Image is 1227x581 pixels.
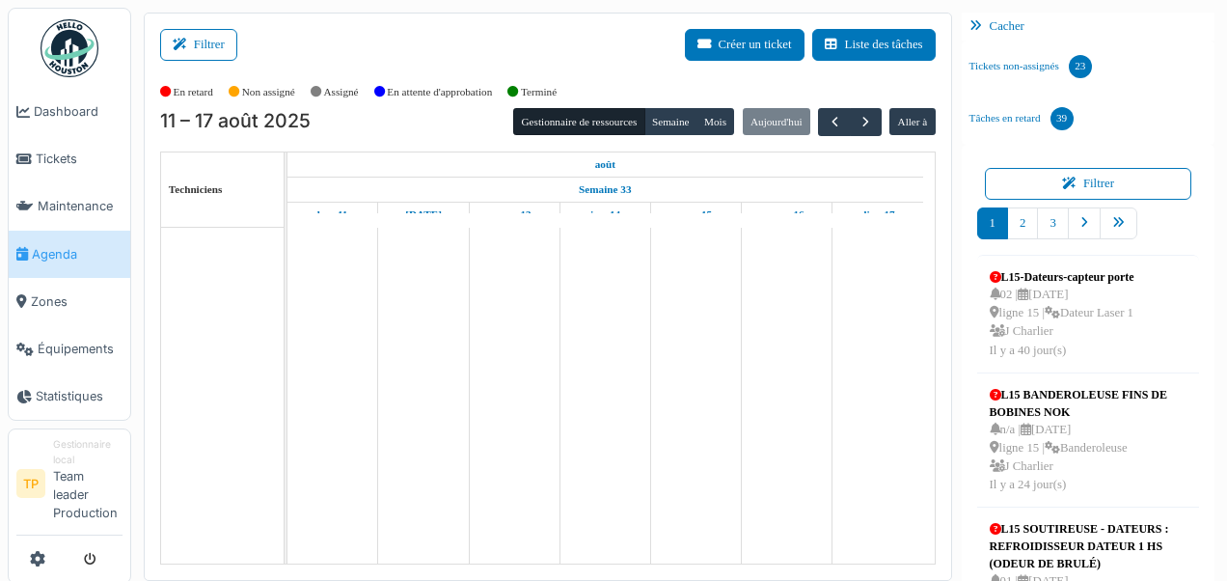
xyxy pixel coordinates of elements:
a: 16 août 2025 [765,203,809,227]
a: 12 août 2025 [400,203,447,227]
a: TP Gestionnaire localTeam leader Production [16,437,123,535]
span: Maintenance [38,197,123,215]
div: L15 BANDEROLEUSE FINS DE BOBINES NOK [990,386,1187,421]
a: 14 août 2025 [585,203,625,227]
button: Filtrer [160,29,237,61]
button: Filtrer [985,168,1192,200]
span: Équipements [38,340,123,358]
a: 15 août 2025 [675,203,718,227]
label: En retard [174,84,213,100]
a: L15 BANDEROLEUSE FINS DE BOBINES NOK n/a |[DATE] ligne 15 |Banderoleuse J CharlierIl y a 24 jour(s) [985,381,1192,500]
a: Maintenance [9,182,130,230]
div: 39 [1050,107,1074,130]
div: n/a | [DATE] ligne 15 | Banderoleuse J Charlier Il y a 24 jour(s) [990,421,1187,495]
button: Mois [696,108,735,135]
a: L15-Dateurs-capteur porte 02 |[DATE] ligne 15 |Dateur Laser 1 J CharlierIl y a 40 jour(s) [985,263,1139,365]
button: Créer un ticket [685,29,804,61]
button: Gestionnaire de ressources [513,108,644,135]
a: 11 août 2025 [313,203,353,227]
span: Statistiques [36,387,123,405]
a: Tâches en retard [962,93,1081,145]
a: 2 [1007,207,1038,239]
h2: 11 – 17 août 2025 [160,110,311,133]
div: Gestionnaire local [53,437,123,467]
div: Cacher [962,13,1215,41]
a: 17 août 2025 [856,203,899,227]
button: Précédent [818,108,850,136]
label: En attente d'approbation [387,84,492,100]
a: Tickets [9,135,130,182]
button: Semaine [644,108,697,135]
label: Assigné [324,84,359,100]
a: Zones [9,278,130,325]
a: Semaine 33 [574,178,636,202]
li: TP [16,469,45,498]
a: Équipements [9,325,130,373]
span: Techniciens [169,183,223,195]
a: Statistiques [9,373,130,420]
a: 11 août 2025 [590,152,620,177]
a: Dashboard [9,88,130,135]
a: 13 août 2025 [493,203,536,227]
a: Tickets non-assignés [962,41,1100,93]
button: Aller à [889,108,935,135]
a: 3 [1037,207,1068,239]
span: Agenda [32,245,123,263]
span: Tickets [36,150,123,168]
label: Terminé [521,84,557,100]
span: Zones [31,292,123,311]
span: Dashboard [34,102,123,121]
div: 23 [1069,55,1092,78]
a: Agenda [9,231,130,278]
div: L15 SOUTIREUSE - DATEURS : REFROIDISSEUR DATEUR 1 HS (ODEUR DE BRULÉ) [990,520,1187,572]
button: Aujourd'hui [743,108,810,135]
div: L15-Dateurs-capteur porte [990,268,1134,286]
img: Badge_color-CXgf-gQk.svg [41,19,98,77]
label: Non assigné [242,84,295,100]
li: Team leader Production [53,437,123,530]
a: 1 [977,207,1008,239]
div: 02 | [DATE] ligne 15 | Dateur Laser 1 J Charlier Il y a 40 jour(s) [990,286,1134,360]
button: Suivant [850,108,882,136]
button: Liste des tâches [812,29,936,61]
nav: pager [977,207,1200,255]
